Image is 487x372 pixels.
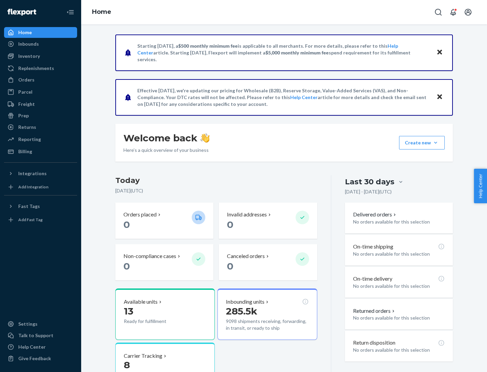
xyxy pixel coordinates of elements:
[219,244,317,280] button: Canceled orders 0
[18,136,41,143] div: Reporting
[461,5,475,19] button: Open account menu
[4,87,77,97] a: Parcel
[115,187,317,194] p: [DATE] ( UTC )
[226,318,308,331] p: 9098 shipments receiving, forwarding, in transit, or ready to ship
[4,122,77,133] a: Returns
[18,41,39,47] div: Inbounds
[353,211,397,218] button: Delivered orders
[18,112,29,119] div: Prep
[18,29,32,36] div: Home
[137,87,430,108] p: Effective [DATE], we're updating our pricing for Wholesale (B2B), Reserve Storage, Value-Added Se...
[18,217,43,223] div: Add Fast Tag
[227,260,233,272] span: 0
[4,63,77,74] a: Replenishments
[4,110,77,121] a: Prep
[353,315,445,321] p: No orders available for this selection
[217,288,317,340] button: Inbounding units285.5k9098 shipments receiving, forwarding, in transit, or ready to ship
[124,318,186,325] p: Ready for fulfillment
[265,50,329,55] span: $5,000 monthly minimum fee
[290,94,318,100] a: Help Center
[200,133,210,143] img: hand-wave emoji
[4,330,77,341] a: Talk to Support
[227,219,233,230] span: 0
[18,148,32,155] div: Billing
[115,203,213,239] button: Orders placed 0
[18,101,35,108] div: Freight
[87,2,117,22] ol: breadcrumbs
[92,8,111,16] a: Home
[124,352,162,360] p: Carrier Tracking
[18,65,54,72] div: Replenishments
[353,275,392,283] p: On-time delivery
[226,305,257,317] span: 285.5k
[4,27,77,38] a: Home
[353,339,395,347] p: Return disposition
[4,214,77,225] a: Add Fast Tag
[18,203,40,210] div: Fast Tags
[4,319,77,329] a: Settings
[435,92,444,102] button: Close
[4,134,77,145] a: Reporting
[4,353,77,364] button: Give Feedback
[353,218,445,225] p: No orders available for this selection
[4,39,77,49] a: Inbounds
[353,307,396,315] button: Returned orders
[115,244,213,280] button: Non-compliance cases 0
[124,298,158,306] p: Available units
[64,5,77,19] button: Close Navigation
[353,347,445,353] p: No orders available for this selection
[123,211,157,218] p: Orders placed
[4,182,77,192] a: Add Integration
[123,147,210,154] p: Here’s a quick overview of your business
[178,43,238,49] span: $500 monthly minimum fee
[345,188,392,195] p: [DATE] - [DATE] ( UTC )
[4,74,77,85] a: Orders
[18,344,46,350] div: Help Center
[227,211,267,218] p: Invalid addresses
[353,243,393,251] p: On-time shipping
[123,260,130,272] span: 0
[435,48,444,57] button: Close
[4,201,77,212] button: Fast Tags
[446,5,460,19] button: Open notifications
[18,355,51,362] div: Give Feedback
[399,136,445,149] button: Create new
[4,168,77,179] button: Integrations
[4,342,77,352] a: Help Center
[474,169,487,203] button: Help Center
[115,175,317,186] h3: Today
[432,5,445,19] button: Open Search Box
[4,99,77,110] a: Freight
[353,283,445,289] p: No orders available for this selection
[353,251,445,257] p: No orders available for this selection
[123,219,130,230] span: 0
[115,288,215,340] button: Available units13Ready for fulfillment
[18,53,40,60] div: Inventory
[18,184,48,190] div: Add Integration
[123,252,176,260] p: Non-compliance cases
[18,332,53,339] div: Talk to Support
[18,170,47,177] div: Integrations
[18,321,38,327] div: Settings
[345,177,394,187] div: Last 30 days
[123,132,210,144] h1: Welcome back
[124,359,130,371] span: 8
[227,252,265,260] p: Canceled orders
[219,203,317,239] button: Invalid addresses 0
[7,9,36,16] img: Flexport logo
[18,124,36,131] div: Returns
[226,298,264,306] p: Inbounding units
[4,146,77,157] a: Billing
[4,51,77,62] a: Inventory
[18,89,32,95] div: Parcel
[137,43,430,63] p: Starting [DATE], a is applicable to all merchants. For more details, please refer to this article...
[124,305,133,317] span: 13
[18,76,34,83] div: Orders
